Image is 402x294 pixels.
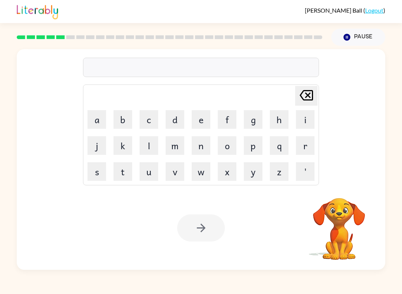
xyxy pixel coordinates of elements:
[305,7,385,14] div: ( )
[302,186,376,261] video: Your browser must support playing .mp4 files to use Literably. Please try using another browser.
[305,7,363,14] span: [PERSON_NAME] Ball
[244,110,262,129] button: g
[218,162,236,181] button: x
[218,136,236,155] button: o
[270,136,288,155] button: q
[192,110,210,129] button: e
[270,162,288,181] button: z
[192,136,210,155] button: n
[166,162,184,181] button: v
[17,3,58,19] img: Literably
[140,110,158,129] button: c
[296,110,315,129] button: i
[365,7,383,14] a: Logout
[244,162,262,181] button: y
[87,162,106,181] button: s
[270,110,288,129] button: h
[114,136,132,155] button: k
[331,29,385,46] button: Pause
[244,136,262,155] button: p
[166,110,184,129] button: d
[114,162,132,181] button: t
[87,110,106,129] button: a
[192,162,210,181] button: w
[296,162,315,181] button: '
[87,136,106,155] button: j
[140,162,158,181] button: u
[166,136,184,155] button: m
[140,136,158,155] button: l
[296,136,315,155] button: r
[218,110,236,129] button: f
[114,110,132,129] button: b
